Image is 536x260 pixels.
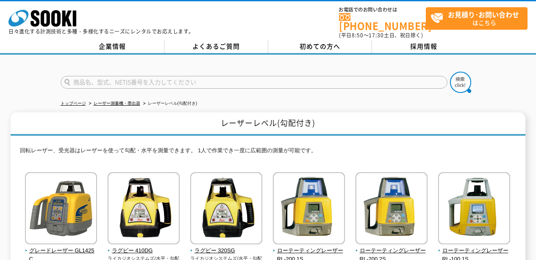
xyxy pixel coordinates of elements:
[339,7,426,12] span: お電話でのお問い合わせは
[61,76,447,89] input: 商品名、型式、NETIS番号を入力してください
[450,72,471,93] img: btn_search.png
[339,31,423,39] span: (平日 ～ 土日、祝日除く)
[372,40,476,53] a: 採用情報
[352,31,364,39] span: 8:50
[108,238,180,255] a: ラグビー 410DG
[426,7,528,30] a: お見積り･お問い合わせはこちら
[369,31,384,39] span: 17:30
[438,172,510,246] img: ローテーティングレーザー RL-100 1S
[164,40,268,53] a: よくあるご質問
[108,172,180,246] img: ラグビー 410DG
[300,42,340,51] span: 初めての方へ
[448,9,519,20] strong: お見積り･お問い合わせ
[268,40,372,53] a: 初めての方へ
[190,238,263,255] a: ラグビー 320SG
[94,101,140,106] a: レーザー測量機・墨出器
[61,40,164,53] a: 企業情報
[355,172,428,246] img: ローテーティングレーザー RL-200 2S
[20,146,516,159] p: 回転レーザー、受光器はレーザーを使って勾配・水平を測量できます。 1人で作業でき一度に広範囲の測量が可能です。
[190,246,263,255] span: ラグビー 320SG
[142,99,197,108] li: レーザーレベル(勾配付き)
[273,172,345,246] img: ローテーティングレーザー RL-200 1S
[25,172,97,246] img: グレードレーザー GL1425C
[8,29,194,34] p: 日々進化する計測技術と多種・多様化するニーズにレンタルでお応えします。
[339,13,426,31] a: [PHONE_NUMBER]
[430,8,527,29] span: はこちら
[190,172,262,246] img: ラグビー 320SG
[108,246,180,255] span: ラグビー 410DG
[11,112,525,136] h1: レーザーレベル(勾配付き)
[61,101,86,106] a: トップページ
